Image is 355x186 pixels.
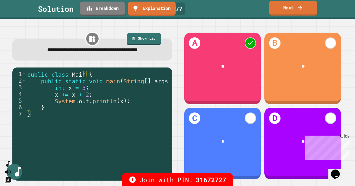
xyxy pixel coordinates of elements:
span: 31672727 [196,175,226,184]
a: Show tip [127,33,161,45]
div: Chat with us now!Close [3,3,44,40]
iframe: chat widget [302,133,349,160]
button: Change Music [4,176,12,184]
div: 2 [12,77,26,84]
button: Mute music [4,168,12,176]
button: SpeedDial basic example [4,160,12,168]
a: Breakdown [80,2,125,16]
h1: C [189,112,200,124]
div: Solution [38,3,74,15]
div: 1 [12,71,26,77]
span: Toggle code folding, rows 1 through 7 [22,71,26,77]
a: Next [269,1,317,16]
h1: B [269,37,281,49]
div: 2 / 7 [171,3,185,15]
div: 5 [12,97,26,104]
div: 6 [12,104,26,111]
h1: D [269,112,281,124]
a: Explanation [128,2,176,16]
h1: A [189,37,200,49]
div: 4 [12,91,26,97]
div: 3 [12,84,26,91]
div: Join with PIN: [122,173,233,186]
span: Toggle code folding, rows 2 through 6 [22,77,26,84]
iframe: chat widget [328,161,349,180]
div: 7 [12,111,26,117]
